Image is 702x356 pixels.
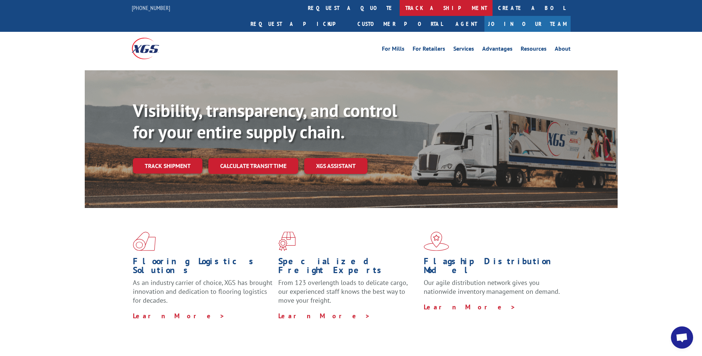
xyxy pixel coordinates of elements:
[424,232,449,251] img: xgs-icon-flagship-distribution-model-red
[424,303,516,311] a: Learn More >
[304,158,367,174] a: XGS ASSISTANT
[453,46,474,54] a: Services
[424,257,564,278] h1: Flagship Distribution Model
[382,46,404,54] a: For Mills
[132,4,170,11] a: [PHONE_NUMBER]
[671,326,693,349] a: Open chat
[448,16,484,32] a: Agent
[278,312,370,320] a: Learn More >
[484,16,571,32] a: Join Our Team
[133,257,273,278] h1: Flooring Logistics Solutions
[133,232,156,251] img: xgs-icon-total-supply-chain-intelligence-red
[555,46,571,54] a: About
[278,232,296,251] img: xgs-icon-focused-on-flooring-red
[208,158,298,174] a: Calculate transit time
[133,158,202,174] a: Track shipment
[245,16,352,32] a: Request a pickup
[352,16,448,32] a: Customer Portal
[278,257,418,278] h1: Specialized Freight Experts
[521,46,547,54] a: Resources
[278,278,418,311] p: From 123 overlength loads to delicate cargo, our experienced staff knows the best way to move you...
[482,46,513,54] a: Advantages
[133,312,225,320] a: Learn More >
[424,278,560,296] span: Our agile distribution network gives you nationwide inventory management on demand.
[133,99,397,143] b: Visibility, transparency, and control for your entire supply chain.
[133,278,272,305] span: As an industry carrier of choice, XGS has brought innovation and dedication to flooring logistics...
[413,46,445,54] a: For Retailers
